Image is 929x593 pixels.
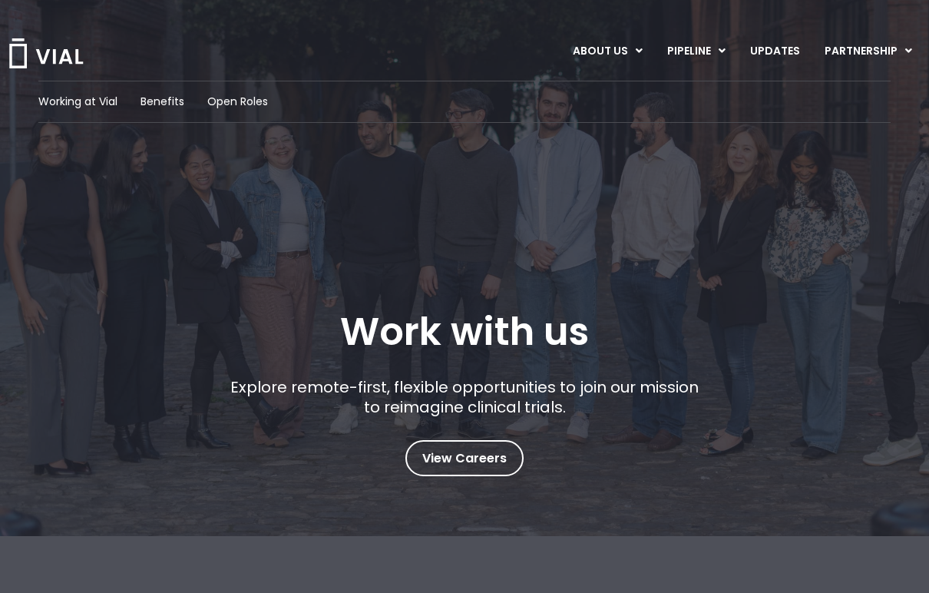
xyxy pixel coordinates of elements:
[141,94,184,110] a: Benefits
[560,38,654,65] a: ABOUT USMenu Toggle
[738,38,812,65] a: UPDATES
[340,310,589,354] h1: Work with us
[405,440,524,476] a: View Careers
[655,38,737,65] a: PIPELINEMenu Toggle
[422,449,507,469] span: View Careers
[38,94,117,110] a: Working at Vial
[207,94,268,110] a: Open Roles
[812,38,924,65] a: PARTNERSHIPMenu Toggle
[8,38,84,68] img: Vial Logo
[225,377,705,417] p: Explore remote-first, flexible opportunities to join our mission to reimagine clinical trials.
